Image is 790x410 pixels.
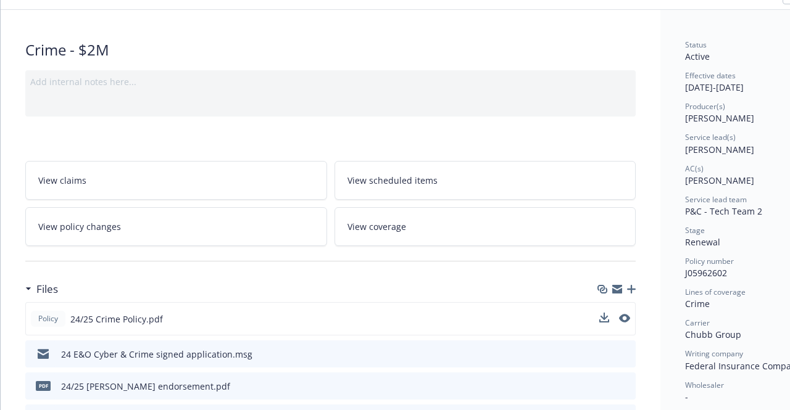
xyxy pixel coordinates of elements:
span: Service lead(s) [685,132,736,142]
div: Crime - $2M [25,39,636,60]
button: download file [599,313,609,326]
button: preview file [619,314,630,322]
span: [PERSON_NAME] [685,144,754,155]
span: P&C - Tech Team 2 [685,205,762,217]
span: View policy changes [38,220,121,233]
span: [PERSON_NAME] [685,112,754,124]
a: View coverage [335,207,636,246]
button: download file [600,348,610,361]
span: Stage [685,225,705,236]
span: View claims [38,174,86,187]
span: Renewal [685,236,720,248]
span: Policy [36,313,60,324]
span: Carrier [685,318,710,328]
button: download file [600,380,610,393]
span: pdf [36,381,51,390]
div: Add internal notes here... [30,75,631,88]
span: Effective dates [685,70,736,81]
button: download file [599,313,609,322]
span: Writing company [685,348,743,359]
span: Chubb Group [685,329,741,340]
span: [PERSON_NAME] [685,174,754,186]
a: View policy changes [25,207,327,246]
span: Lines of coverage [685,287,746,297]
div: Files [25,281,58,297]
span: Policy number [685,256,734,266]
button: preview file [620,348,631,361]
h3: Files [36,281,58,297]
a: View scheduled items [335,161,636,200]
span: Status [685,39,707,50]
a: View claims [25,161,327,200]
span: Active [685,51,710,62]
span: 24/25 Crime Policy.pdf [70,313,163,326]
span: J05962602 [685,267,727,279]
button: preview file [619,313,630,326]
button: preview file [620,380,631,393]
span: Producer(s) [685,101,725,112]
span: Service lead team [685,194,747,205]
div: 24 E&O Cyber & Crime signed application.msg [61,348,252,361]
span: View coverage [347,220,406,233]
span: AC(s) [685,163,704,174]
span: View scheduled items [347,174,438,187]
span: Wholesaler [685,380,724,390]
span: - [685,391,688,403]
div: 24/25 [PERSON_NAME] endorsement.pdf [61,380,230,393]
